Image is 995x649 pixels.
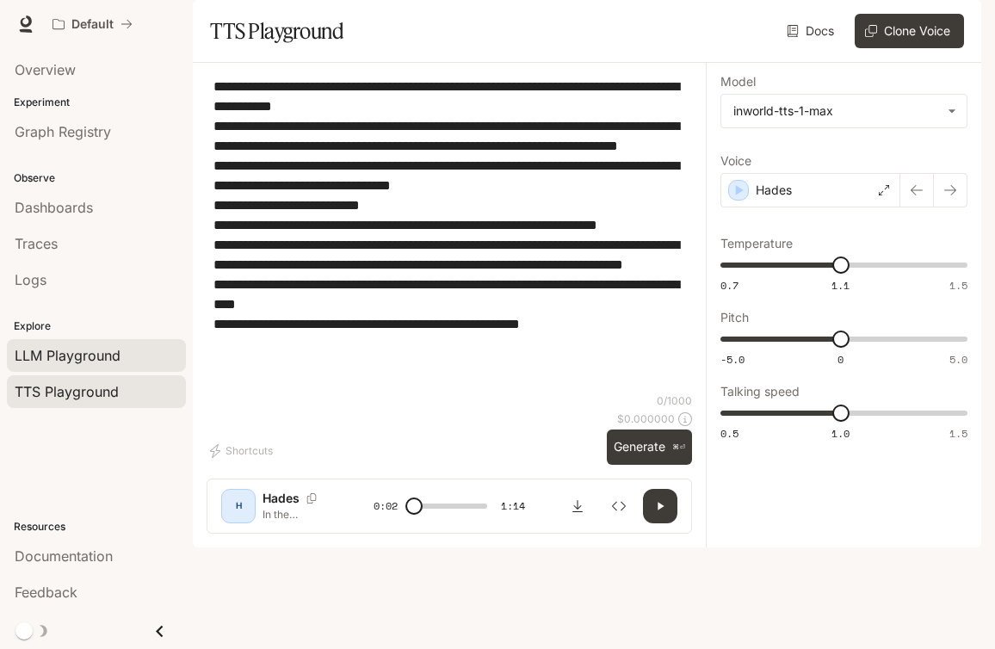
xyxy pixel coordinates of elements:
p: ⌘⏎ [672,442,685,453]
p: Hades [756,182,792,199]
span: 5.0 [949,352,967,367]
span: 1.1 [831,278,850,293]
span: 1.5 [949,426,967,441]
p: Temperature [720,238,793,250]
div: inworld-tts-1-max [721,95,967,127]
span: 1.0 [831,426,850,441]
span: 0:02 [374,498,398,515]
p: Voice [720,155,751,167]
span: 1.5 [949,278,967,293]
span: 0.5 [720,426,739,441]
span: 0.7 [720,278,739,293]
span: 0 [837,352,844,367]
button: All workspaces [45,7,140,41]
h1: TTS Playground [210,14,343,48]
button: Inspect [602,489,636,523]
p: $ 0.000000 [617,411,675,426]
button: Shortcuts [207,437,280,465]
a: Docs [783,14,841,48]
p: In the staircase, [PERSON_NAME] caught a glance of a small group. A member smirked, and [PERSON_N... [263,507,332,522]
div: inworld-tts-1-max [733,102,939,120]
button: Clone Voice [855,14,964,48]
span: 1:14 [501,498,525,515]
span: -5.0 [720,352,745,367]
button: Copy Voice ID [300,493,324,504]
div: H [225,492,252,520]
p: Default [71,17,114,32]
p: Pitch [720,312,749,324]
button: Download audio [560,489,595,523]
p: Talking speed [720,386,800,398]
p: Hades [263,490,300,507]
button: Generate⌘⏎ [607,430,692,465]
p: Model [720,76,756,88]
